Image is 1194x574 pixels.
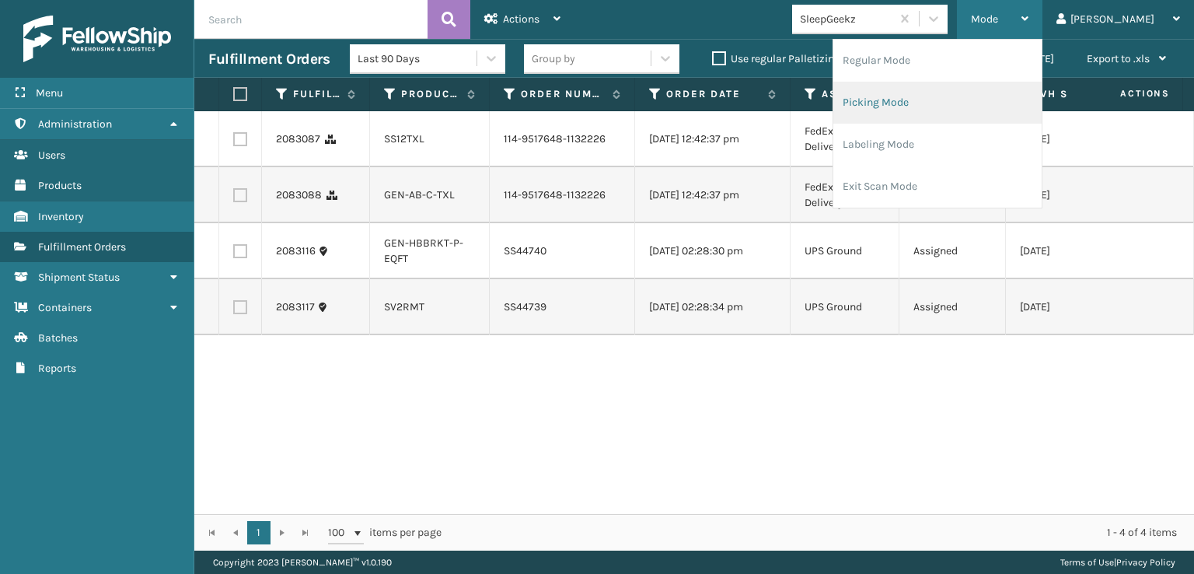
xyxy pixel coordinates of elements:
[833,82,1042,124] li: Picking Mode
[666,87,760,101] label: Order Date
[1006,279,1161,335] td: [DATE]
[490,279,635,335] td: SS44739
[521,87,605,101] label: Order Number
[635,223,791,279] td: [DATE] 02:28:30 pm
[971,12,998,26] span: Mode
[293,87,340,101] label: Fulfillment Order Id
[38,271,120,284] span: Shipment Status
[38,362,76,375] span: Reports
[503,12,539,26] span: Actions
[635,279,791,335] td: [DATE] 02:28:34 pm
[276,131,320,147] a: 2083087
[1060,557,1114,568] a: Terms of Use
[358,51,478,67] div: Last 90 Days
[1060,551,1175,574] div: |
[791,223,899,279] td: UPS Ground
[1116,557,1175,568] a: Privacy Policy
[1006,223,1161,279] td: [DATE]
[463,525,1177,541] div: 1 - 4 of 4 items
[1071,81,1179,107] span: Actions
[384,236,463,265] a: GEN-HBBRKT-P-EQFT
[276,299,315,315] a: 2083117
[712,52,871,65] label: Use regular Palletizing mode
[276,187,322,203] a: 2083088
[822,87,869,101] label: Assigned Carrier Service
[791,111,899,167] td: FedEx Home Delivery
[38,149,65,162] span: Users
[833,40,1042,82] li: Regular Mode
[38,240,126,254] span: Fulfillment Orders
[23,16,171,62] img: logo
[635,111,791,167] td: [DATE] 12:42:37 pm
[384,188,455,201] a: GEN-AB-C-TXL
[38,301,92,314] span: Containers
[276,243,316,259] a: 2083116
[328,525,351,541] span: 100
[38,179,82,192] span: Products
[532,51,575,67] div: Group by
[791,279,899,335] td: UPS Ground
[833,124,1042,166] li: Labeling Mode
[38,210,84,223] span: Inventory
[384,300,424,313] a: SV2RMT
[36,86,63,100] span: Menu
[490,223,635,279] td: SS44740
[800,11,892,27] div: SleepGeekz
[328,521,442,544] span: items per page
[490,167,635,223] td: 114-9517648-1132226
[635,167,791,223] td: [DATE] 12:42:37 pm
[213,551,392,574] p: Copyright 2023 [PERSON_NAME]™ v 1.0.190
[1087,52,1150,65] span: Export to .xls
[208,50,330,68] h3: Fulfillment Orders
[401,87,459,101] label: Product SKU
[791,167,899,223] td: FedEx Home Delivery
[384,132,424,145] a: SS12TXL
[247,521,271,544] a: 1
[899,279,1006,335] td: Assigned
[833,166,1042,208] li: Exit Scan Mode
[490,111,635,167] td: 114-9517648-1132226
[38,331,78,345] span: Batches
[38,117,112,131] span: Administration
[899,223,1006,279] td: Assigned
